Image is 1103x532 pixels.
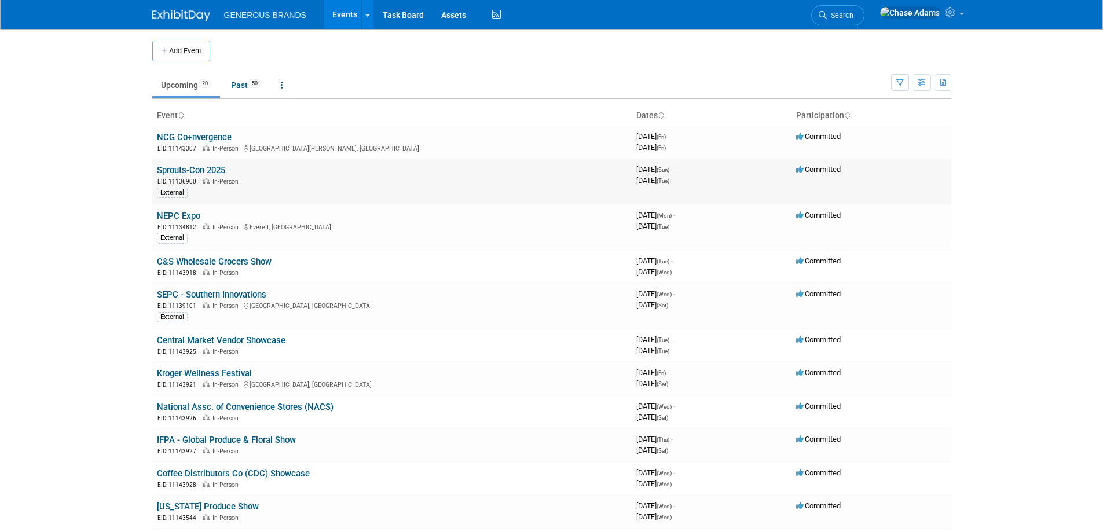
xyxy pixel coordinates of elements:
a: Sort by Event Name [178,111,184,120]
span: EID: 11143926 [157,415,201,421]
span: [DATE] [636,143,666,152]
span: 50 [248,79,261,88]
span: (Tue) [657,348,669,354]
span: - [671,335,673,344]
span: (Tue) [657,178,669,184]
a: National Assc. of Convenience Stores (NACS) [157,402,334,412]
span: [DATE] [636,346,669,355]
span: Committed [796,289,841,298]
img: In-Person Event [203,447,210,453]
span: GENEROUS BRANDS [224,10,306,20]
img: In-Person Event [203,269,210,275]
th: Event [152,106,632,126]
img: In-Person Event [203,145,210,151]
a: Coffee Distributors Co (CDC) Showcase [157,468,310,479]
a: C&S Wholesale Grocers Show [157,256,272,267]
a: Sort by Participation Type [844,111,850,120]
span: - [668,368,669,377]
span: [DATE] [636,256,673,265]
span: [DATE] [636,335,673,344]
span: (Wed) [657,403,672,410]
a: Sprouts-Con 2025 [157,165,225,175]
a: Search [811,5,864,25]
span: [DATE] [636,289,675,298]
th: Dates [632,106,791,126]
span: [DATE] [636,413,668,421]
span: - [673,468,675,477]
span: [DATE] [636,211,675,219]
img: In-Person Event [203,178,210,184]
img: In-Person Event [203,514,210,520]
span: (Thu) [657,436,669,443]
span: In-Person [212,481,242,489]
span: [DATE] [636,402,675,410]
span: In-Person [212,178,242,185]
th: Participation [791,106,951,126]
span: 20 [199,79,211,88]
span: (Sat) [657,414,668,421]
button: Add Event [152,41,210,61]
div: External [157,312,188,322]
span: (Wed) [657,481,672,487]
span: Committed [796,211,841,219]
span: Committed [796,165,841,174]
span: Committed [796,368,841,377]
span: [DATE] [636,222,669,230]
span: [DATE] [636,512,672,521]
img: In-Person Event [203,481,210,487]
span: (Wed) [657,269,672,276]
span: Committed [796,402,841,410]
span: [DATE] [636,132,669,141]
span: EID: 11143307 [157,145,201,152]
img: In-Person Event [203,223,210,229]
span: Committed [796,501,841,510]
span: EID: 11143927 [157,448,201,454]
span: [DATE] [636,368,669,377]
span: EID: 11143918 [157,270,201,276]
span: [DATE] [636,267,672,276]
span: - [671,435,673,443]
span: (Sun) [657,167,669,173]
span: Committed [796,132,841,141]
a: SEPC - Southern Innovations [157,289,266,300]
div: [GEOGRAPHIC_DATA], [GEOGRAPHIC_DATA] [157,379,627,389]
a: IFPA - Global Produce & Floral Show [157,435,296,445]
span: [DATE] [636,379,668,388]
a: Central Market Vendor Showcase [157,335,285,346]
div: Everett, [GEOGRAPHIC_DATA] [157,222,627,232]
span: - [671,165,673,174]
span: (Tue) [657,337,669,343]
span: (Wed) [657,514,672,520]
span: Committed [796,256,841,265]
a: [US_STATE] Produce Show [157,501,259,512]
a: NCG Co+nvergence [157,132,232,142]
span: - [673,402,675,410]
img: In-Person Event [203,414,210,420]
span: In-Person [212,145,242,152]
a: Upcoming20 [152,74,220,96]
span: (Fri) [657,134,666,140]
div: [GEOGRAPHIC_DATA], [GEOGRAPHIC_DATA] [157,300,627,310]
span: (Wed) [657,503,672,509]
span: Committed [796,435,841,443]
div: External [157,188,188,198]
span: EID: 11143925 [157,348,201,355]
span: - [671,256,673,265]
span: EID: 11143928 [157,482,201,488]
span: In-Person [212,348,242,355]
span: [DATE] [636,165,673,174]
img: ExhibitDay [152,10,210,21]
span: Search [827,11,853,20]
span: - [673,501,675,510]
span: - [668,132,669,141]
span: - [673,211,675,219]
span: EID: 11134812 [157,224,201,230]
span: [DATE] [636,435,673,443]
span: [DATE] [636,479,672,488]
a: Past50 [222,74,270,96]
span: EID: 11143544 [157,515,201,521]
img: In-Person Event [203,381,210,387]
img: In-Person Event [203,302,210,308]
span: [DATE] [636,501,675,510]
img: Chase Adams [880,6,940,19]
